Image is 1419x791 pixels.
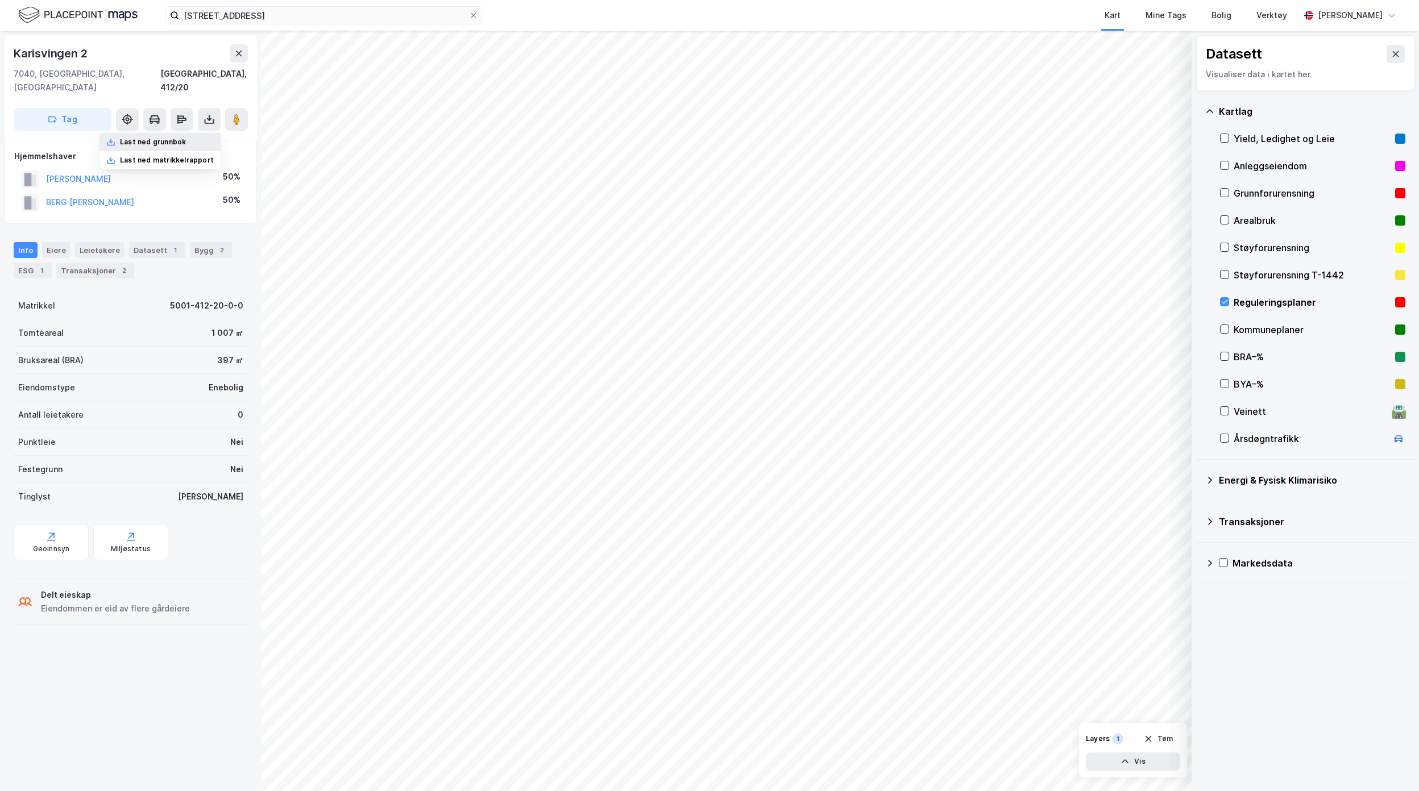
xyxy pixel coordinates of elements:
[1234,214,1391,227] div: Arealbruk
[111,544,151,553] div: Miljøstatus
[1362,736,1419,791] div: Kontrollprogram for chat
[33,544,70,553] div: Geoinnsyn
[14,67,160,94] div: 7040, [GEOGRAPHIC_DATA], [GEOGRAPHIC_DATA]
[18,463,63,476] div: Festegrunn
[1234,350,1391,364] div: BRA–%
[118,265,130,276] div: 2
[223,193,240,207] div: 50%
[18,490,51,503] div: Tinglyst
[18,435,56,449] div: Punktleie
[42,242,70,258] div: Eiere
[41,588,190,602] div: Delt eieskap
[1112,733,1123,744] div: 1
[1105,9,1121,22] div: Kart
[1362,736,1419,791] iframe: Chat Widget
[18,299,55,313] div: Matrikkel
[1234,186,1391,200] div: Grunnforurensning
[1086,734,1110,743] div: Layers
[18,353,84,367] div: Bruksareal (BRA)
[14,108,111,131] button: Tag
[1211,9,1231,22] div: Bolig
[217,353,243,367] div: 397 ㎡
[1234,377,1391,391] div: BYA–%
[179,7,469,24] input: Søk på adresse, matrikkel, gårdeiere, leietakere eller personer
[190,242,232,258] div: Bygg
[169,244,181,256] div: 1
[18,381,75,394] div: Eiendomstype
[1256,9,1287,22] div: Verktøy
[75,242,125,258] div: Leietakere
[14,44,89,63] div: Karisvingen 2
[1136,730,1180,748] button: Tøm
[18,408,84,422] div: Antall leietakere
[1206,45,1262,63] div: Datasett
[1391,404,1406,419] div: 🛣️
[238,408,243,422] div: 0
[1086,752,1180,771] button: Vis
[1234,323,1391,336] div: Kommuneplaner
[41,602,190,615] div: Eiendommen er eid av flere gårdeiere
[1233,556,1405,570] div: Markedsdata
[223,170,240,184] div: 50%
[14,263,52,278] div: ESG
[14,149,247,163] div: Hjemmelshaver
[1234,432,1387,446] div: Årsdøgntrafikk
[18,326,64,340] div: Tomteareal
[1234,405,1387,418] div: Veinett
[120,156,214,165] div: Last ned matrikkelrapport
[1219,515,1405,528] div: Transaksjoner
[18,5,138,25] img: logo.f888ab2527a4732fd821a326f86c7f29.svg
[1234,268,1391,282] div: Støyforurensning T-1442
[129,242,185,258] div: Datasett
[209,381,243,394] div: Enebolig
[211,326,243,340] div: 1 007 ㎡
[1234,241,1391,255] div: Støyforurensning
[1234,132,1391,145] div: Yield, Ledighet og Leie
[56,263,134,278] div: Transaksjoner
[178,490,243,503] div: [PERSON_NAME]
[1234,295,1391,309] div: Reguleringsplaner
[120,138,186,147] div: Last ned grunnbok
[1318,9,1383,22] div: [PERSON_NAME]
[230,463,243,476] div: Nei
[1219,105,1405,118] div: Kartlag
[1146,9,1186,22] div: Mine Tags
[170,299,243,313] div: 5001-412-20-0-0
[230,435,243,449] div: Nei
[14,242,38,258] div: Info
[36,265,47,276] div: 1
[160,67,248,94] div: [GEOGRAPHIC_DATA], 412/20
[1206,68,1405,81] div: Visualiser data i kartet her.
[216,244,227,256] div: 2
[1219,473,1405,487] div: Energi & Fysisk Klimarisiko
[1234,159,1391,173] div: Anleggseiendom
